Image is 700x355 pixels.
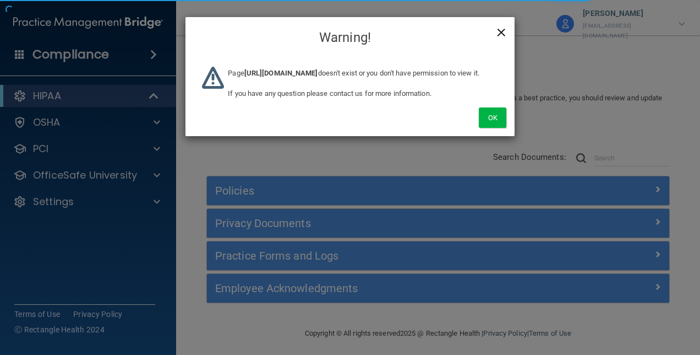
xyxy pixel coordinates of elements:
[202,67,224,89] img: warning-logo.669c17dd.png
[244,69,318,77] b: [URL][DOMAIN_NAME]
[194,25,506,50] h4: Warning!
[496,20,506,42] span: ×
[479,107,506,128] button: Ok
[228,67,498,80] p: Page doesn't exist or you don't have permission to view it.
[228,87,498,100] p: If you have any question please contact us for more information.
